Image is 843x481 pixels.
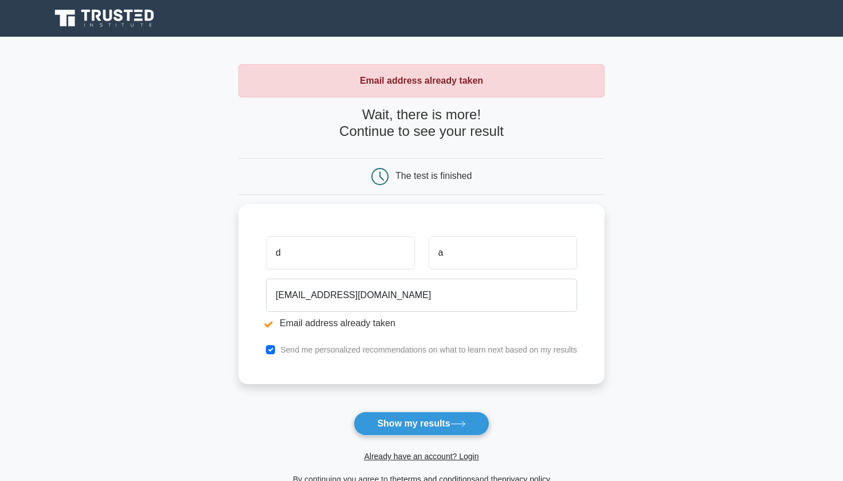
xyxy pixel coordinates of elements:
[238,107,605,140] h4: Wait, there is more! Continue to see your result
[266,279,577,312] input: Email
[280,345,577,354] label: Send me personalized recommendations on what to learn next based on my results
[354,412,489,436] button: Show my results
[360,76,483,85] strong: Email address already taken
[266,236,414,269] input: First name
[364,452,479,461] a: Already have an account? Login
[429,236,577,269] input: Last name
[266,316,577,330] li: Email address already taken
[395,171,472,181] div: The test is finished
